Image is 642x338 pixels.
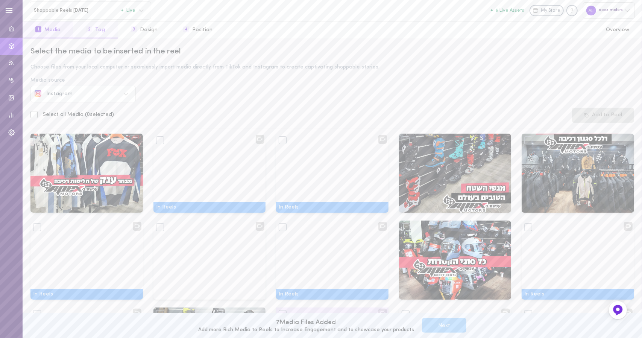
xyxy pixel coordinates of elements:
span: Instagram [47,91,73,97]
button: Add to Reel [572,108,634,123]
img: Media 18075539144508779 [399,134,511,213]
span: My Store [541,8,560,14]
div: apex motors [583,2,635,18]
button: 4Position [170,21,225,38]
span: Live [121,8,135,13]
button: Overview [593,21,642,38]
img: social [35,90,41,97]
button: 2Tag [73,21,118,38]
span: Select all Media ( 0 selected) [43,112,114,117]
div: Add more Rich Media to Reels to Increase Engagement and to showcase your products [198,327,414,333]
a: My Store [530,5,564,16]
img: Media 18153638827380149 [30,134,143,213]
div: Select the media to be inserted in the reel [30,46,634,57]
img: Feedback Button [612,305,624,316]
button: 6 Live Assets [491,8,524,13]
div: Knowledge center [566,5,578,16]
button: Next [422,318,466,333]
div: Media source [30,78,634,83]
button: 3Design [118,21,170,38]
div: Choose files from your local computer or seamlessly import media directly from TikTok and Instagr... [30,65,634,70]
span: 4 [183,26,189,32]
div: 7 Media Files Added [198,318,414,327]
img: Media 18091104268680021 [399,221,511,300]
span: 1 [35,26,41,32]
span: Shoppable Reels [DATE] [34,8,121,13]
span: 3 [131,26,137,32]
img: Media 17975695391750007 [522,134,634,213]
span: 2 [86,26,92,32]
a: 6 Live Assets [491,8,530,13]
button: 1Media [23,21,73,38]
